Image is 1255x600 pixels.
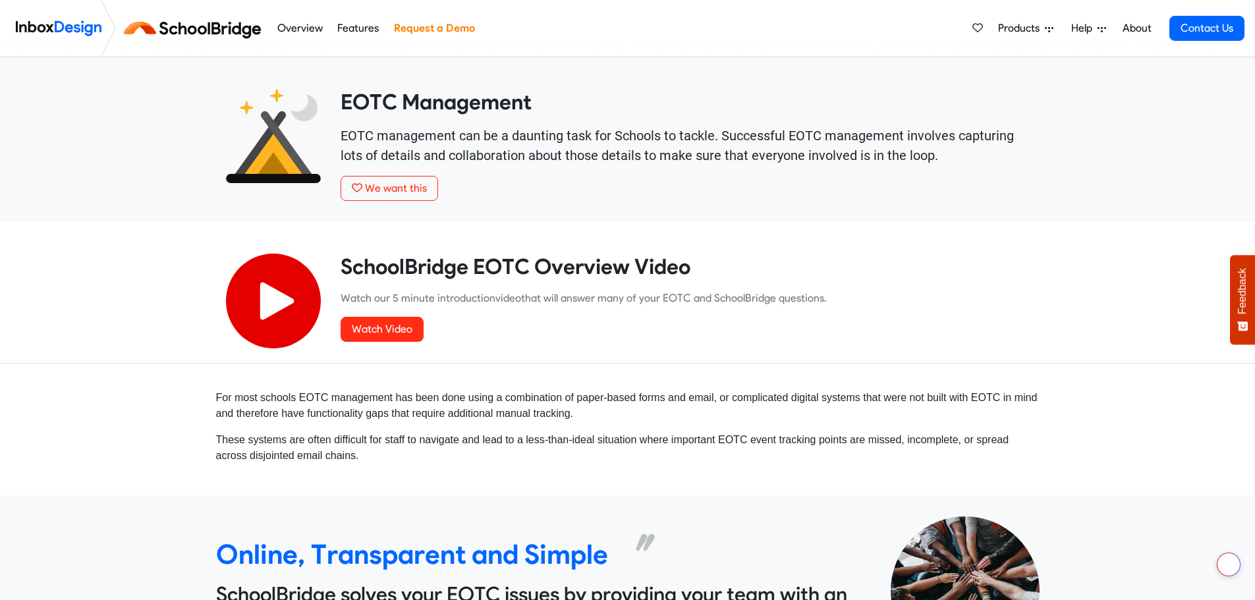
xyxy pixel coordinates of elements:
[1230,255,1255,344] button: Feedback - Show survey
[273,15,326,41] a: Overview
[226,254,321,348] img: 2022_07_11_icon_video_playback.svg
[1066,15,1111,41] a: Help
[1119,15,1155,41] a: About
[341,290,1030,306] p: Watch our 5 minute introduction that will answer many of your EOTC and SchoolBridge questions.
[365,182,427,194] span: We want this
[390,15,478,41] a: Request a Demo
[216,390,1040,422] p: For most schools EOTC management has been done using a combination of paper-based forms and email...
[495,292,521,304] a: video
[226,89,321,184] img: 2022_01_25_icon_eonz.svg
[121,13,269,44] img: schoolbridge logo
[1237,268,1248,314] span: Feedback
[1071,20,1098,36] span: Help
[993,15,1059,41] a: Products
[341,176,438,201] button: We want this
[334,15,383,41] a: Features
[216,432,1040,464] p: These systems are often difficult for staff to navigate and lead to a less-than-ideal situation w...
[341,126,1030,165] p: EOTC management can be a daunting task for Schools to tackle. Successful EOTC management involves...
[341,317,424,342] a: Watch Video
[1169,16,1244,41] a: Contact Us
[216,537,613,571] heading: Online, Transparent and Simple
[998,20,1045,36] span: Products
[341,254,1030,280] heading: SchoolBridge EOTC Overview Video
[341,89,1030,115] heading: EOTC Management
